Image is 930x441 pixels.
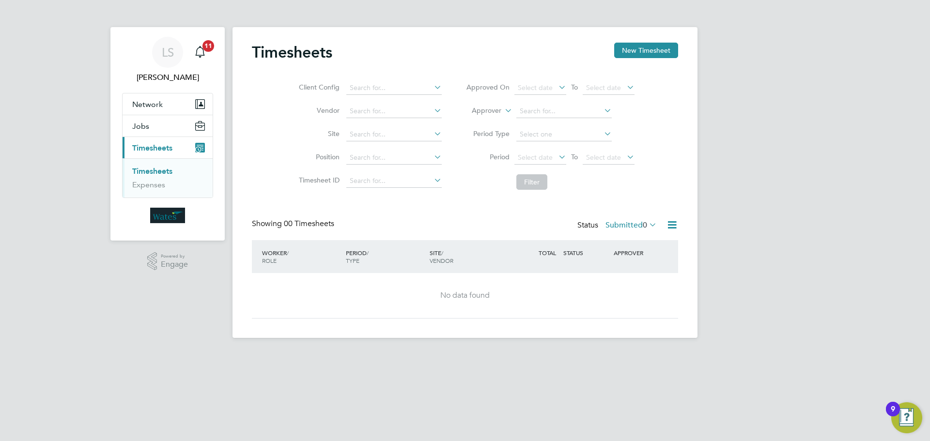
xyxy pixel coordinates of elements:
button: Network [123,93,213,115]
span: Select date [586,83,621,92]
span: 0 [643,220,647,230]
span: 00 Timesheets [284,219,334,228]
div: Status [577,219,659,232]
label: Approver [458,106,501,116]
label: Submitted [605,220,657,230]
a: Powered byEngage [147,252,188,271]
input: Search for... [516,105,612,118]
div: Timesheets [123,158,213,198]
input: Select one [516,128,612,141]
label: Vendor [296,106,340,115]
a: Go to home page [122,208,213,223]
input: Search for... [346,81,442,95]
div: Showing [252,219,336,229]
label: Position [296,152,340,161]
label: Period [466,152,510,161]
input: Search for... [346,174,442,188]
span: TOTAL [539,249,556,257]
span: / [287,249,289,257]
a: Expenses [132,180,165,189]
span: Lee Saunders [122,72,213,83]
span: TYPE [346,257,359,264]
span: Timesheets [132,143,172,152]
span: To [568,151,581,163]
label: Site [296,129,340,138]
span: 11 [202,40,214,52]
button: Jobs [123,115,213,137]
div: APPROVER [611,244,662,261]
nav: Main navigation [110,27,225,241]
span: Network [132,100,163,109]
span: To [568,81,581,93]
button: Filter [516,174,547,190]
a: 11 [190,37,210,68]
input: Search for... [346,128,442,141]
span: Select date [586,153,621,162]
label: Approved On [466,83,510,91]
button: New Timesheet [614,43,678,58]
span: ROLE [262,257,277,264]
a: Timesheets [132,167,172,176]
span: Select date [518,83,553,92]
span: Select date [518,153,553,162]
label: Timesheet ID [296,176,340,184]
h2: Timesheets [252,43,332,62]
button: Open Resource Center, 9 new notifications [891,402,922,433]
div: 9 [891,409,895,422]
input: Search for... [346,151,442,165]
button: Timesheets [123,137,213,158]
div: STATUS [561,244,611,261]
label: Client Config [296,83,340,91]
div: SITE [427,244,511,269]
div: PERIOD [343,244,427,269]
input: Search for... [346,105,442,118]
a: LS[PERSON_NAME] [122,37,213,83]
span: / [367,249,369,257]
span: Engage [161,260,188,269]
div: No data found [262,290,668,301]
span: Powered by [161,252,188,260]
img: wates-logo-retina.png [150,208,185,223]
label: Period Type [466,129,510,138]
span: VENDOR [430,257,453,264]
div: WORKER [260,244,343,269]
span: Jobs [132,122,149,131]
span: LS [162,46,174,59]
span: / [441,249,443,257]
